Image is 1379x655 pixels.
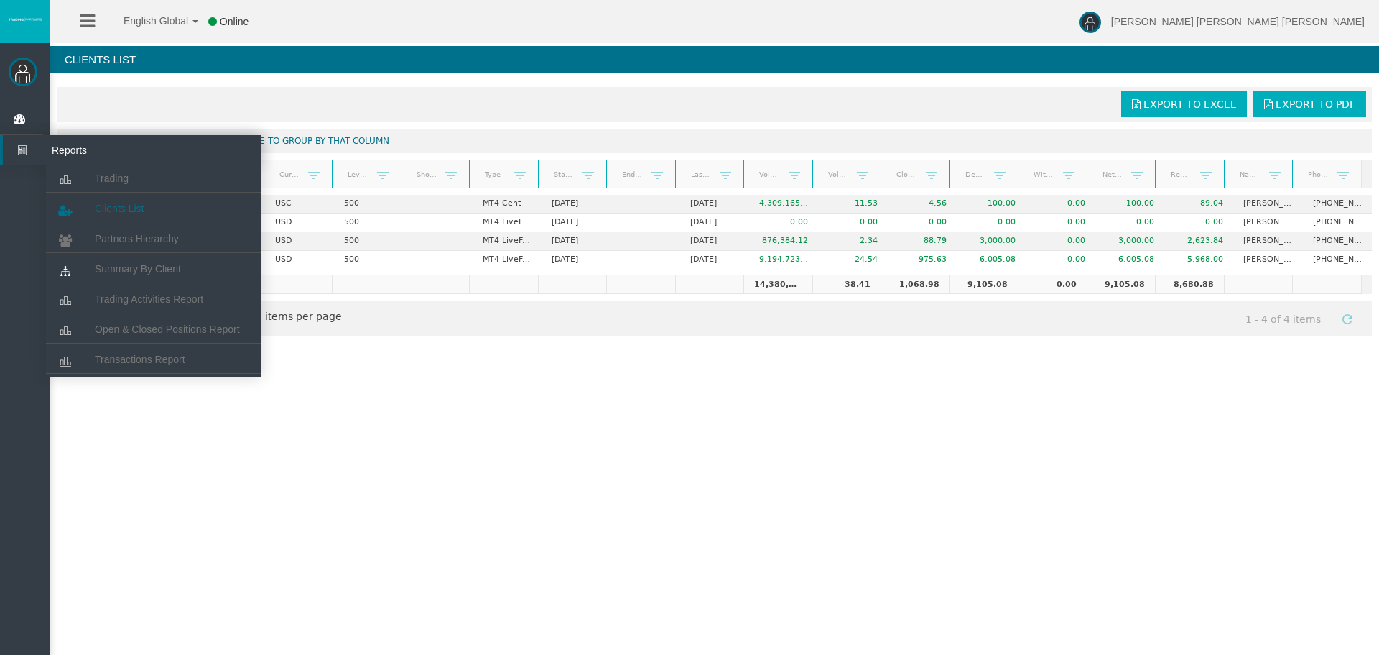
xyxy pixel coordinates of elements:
a: Withdrawals [1025,165,1063,184]
td: 100.00 [1095,195,1164,214]
td: 500 [334,214,403,232]
a: Closed PNL [888,165,926,184]
td: 0.00 [888,214,957,232]
td: 9,194,723.35 [749,251,818,269]
span: Clients List [95,203,144,214]
td: [PERSON_NAME] [1233,214,1302,232]
td: 100.00 [957,195,1026,214]
a: Start Date [544,165,582,184]
td: [DATE] [680,251,749,269]
td: USD [265,232,334,251]
td: [PHONE_NUMBER] [1303,232,1372,251]
td: 0.00 [1164,214,1233,232]
td: 88.79 [888,232,957,251]
span: Transactions Report [95,354,185,365]
td: 5,968.00 [1164,251,1233,269]
td: 0.00 [1018,275,1087,294]
td: 38.41 [812,275,881,294]
td: [DATE] [680,195,749,214]
a: End Date [613,165,651,184]
td: [PHONE_NUMBER] [1303,195,1372,214]
td: [PHONE_NUMBER] [1303,214,1372,232]
td: 0.00 [1026,232,1095,251]
span: [PERSON_NAME] [PERSON_NAME] [PERSON_NAME] [1111,16,1365,27]
td: MT4 Cent [473,195,542,214]
td: [DATE] [542,232,610,251]
span: Export to Excel [1143,99,1236,110]
td: 0.00 [1026,214,1095,232]
td: 0.00 [1026,195,1095,214]
td: 9,105.08 [949,275,1018,294]
div: Drag a column header and drop it here to group by that column [57,129,1372,153]
img: logo.svg [7,17,43,22]
td: 6,005.08 [957,251,1026,269]
td: 500 [334,232,403,251]
span: Refresh [1342,313,1353,325]
td: MT4 LiveFixedSpreadAccount [473,232,542,251]
td: [PERSON_NAME] [PERSON_NAME] [1233,232,1302,251]
td: 3,000.00 [1095,232,1164,251]
td: 89.04 [1164,195,1233,214]
a: Partners Hierarchy [46,226,261,252]
span: Summary By Client [95,263,181,275]
td: [PERSON_NAME] [1233,251,1302,269]
td: 9,105.08 [1087,275,1156,294]
a: Real equity [1162,165,1200,184]
a: Net deposits [1093,165,1131,184]
a: Last trade date [682,165,720,184]
td: [DATE] [542,251,610,269]
td: 11.53 [818,195,887,214]
td: 876,384.12 [749,232,818,251]
td: 24.54 [818,251,887,269]
a: Clients List [46,196,261,221]
td: 1,068.98 [881,275,949,294]
a: Name [1230,165,1268,184]
td: MT4 LiveFixedSpreadAccount [473,251,542,269]
span: Open & Closed Positions Report [95,324,240,335]
td: 500 [334,251,403,269]
a: Export to Excel [1121,91,1247,117]
span: English Global [105,15,188,27]
td: [DATE] [680,232,749,251]
td: 0.00 [818,214,887,232]
h4: Clients List [50,46,1379,73]
a: Reports [3,135,261,165]
a: Deposits [956,165,994,184]
a: Refresh [1335,306,1360,330]
a: Transactions Report [46,347,261,372]
td: [DATE] [542,214,610,232]
td: USD [265,214,334,232]
a: Type [475,165,514,184]
a: Phone [1299,165,1338,184]
a: Trading [46,165,261,191]
td: 14,380,272.93 [743,275,812,294]
span: Online [220,16,249,27]
a: Short Code [407,165,445,184]
a: Leverage [338,165,376,184]
span: items per page [198,306,342,329]
td: [PHONE_NUMBER] [1303,251,1372,269]
span: 1 - 4 of 4 items [1232,306,1334,332]
td: USC [265,195,334,214]
td: 0.00 [957,214,1026,232]
a: Volume [751,165,789,184]
a: Volume lots [819,165,857,184]
td: 0.00 [749,214,818,232]
a: Currency [270,165,308,184]
td: 500 [334,195,403,214]
span: Partners Hierarchy [95,233,179,244]
span: Reports [41,135,182,165]
img: user-image [1079,12,1101,33]
a: Trading Activities Report [46,286,261,312]
td: [PERSON_NAME] [1233,195,1302,214]
td: 3,000.00 [957,232,1026,251]
span: Export to PDF [1276,99,1355,110]
td: 4.56 [888,195,957,214]
span: Trading [95,173,129,184]
td: [DATE] [680,214,749,232]
span: Trading Activities Report [95,293,203,305]
td: MT4 LiveFixedSpreadAccount [473,214,542,232]
td: [DATE] [542,195,610,214]
td: 8,680.88 [1155,275,1224,294]
td: 0.00 [1026,251,1095,269]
